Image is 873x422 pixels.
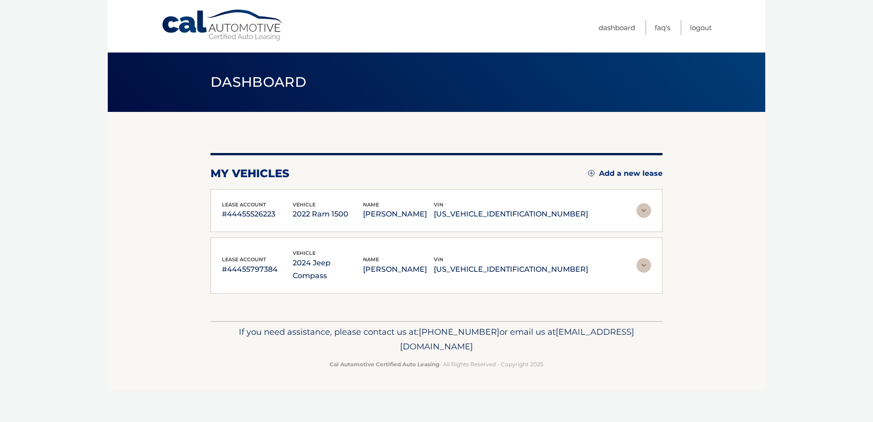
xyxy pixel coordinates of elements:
[636,203,651,218] img: accordion-rest.svg
[419,327,500,337] span: [PHONE_NUMBER]
[588,170,594,176] img: add.svg
[690,20,712,35] a: Logout
[434,263,588,276] p: [US_VEHICLE_IDENTIFICATION_NUMBER]
[222,256,266,263] span: lease account
[655,20,670,35] a: FAQ's
[216,325,657,354] p: If you need assistance, please contact us at: or email us at
[161,9,284,42] a: Cal Automotive
[293,208,363,221] p: 2022 Ram 1500
[363,201,379,208] span: name
[434,201,443,208] span: vin
[216,359,657,369] p: - All Rights Reserved - Copyright 2025
[434,208,588,221] p: [US_VEHICLE_IDENTIFICATION_NUMBER]
[434,256,443,263] span: vin
[293,257,363,282] p: 2024 Jeep Compass
[222,201,266,208] span: lease account
[636,258,651,273] img: accordion-rest.svg
[363,263,434,276] p: [PERSON_NAME]
[293,201,316,208] span: vehicle
[400,327,634,352] span: [EMAIL_ADDRESS][DOMAIN_NAME]
[363,208,434,221] p: [PERSON_NAME]
[293,250,316,256] span: vehicle
[210,74,306,90] span: Dashboard
[222,263,293,276] p: #44455797384
[210,167,289,180] h2: my vehicles
[330,361,439,368] strong: Cal Automotive Certified Auto Leasing
[363,256,379,263] span: name
[222,208,293,221] p: #44455526223
[588,169,663,178] a: Add a new lease
[599,20,635,35] a: Dashboard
